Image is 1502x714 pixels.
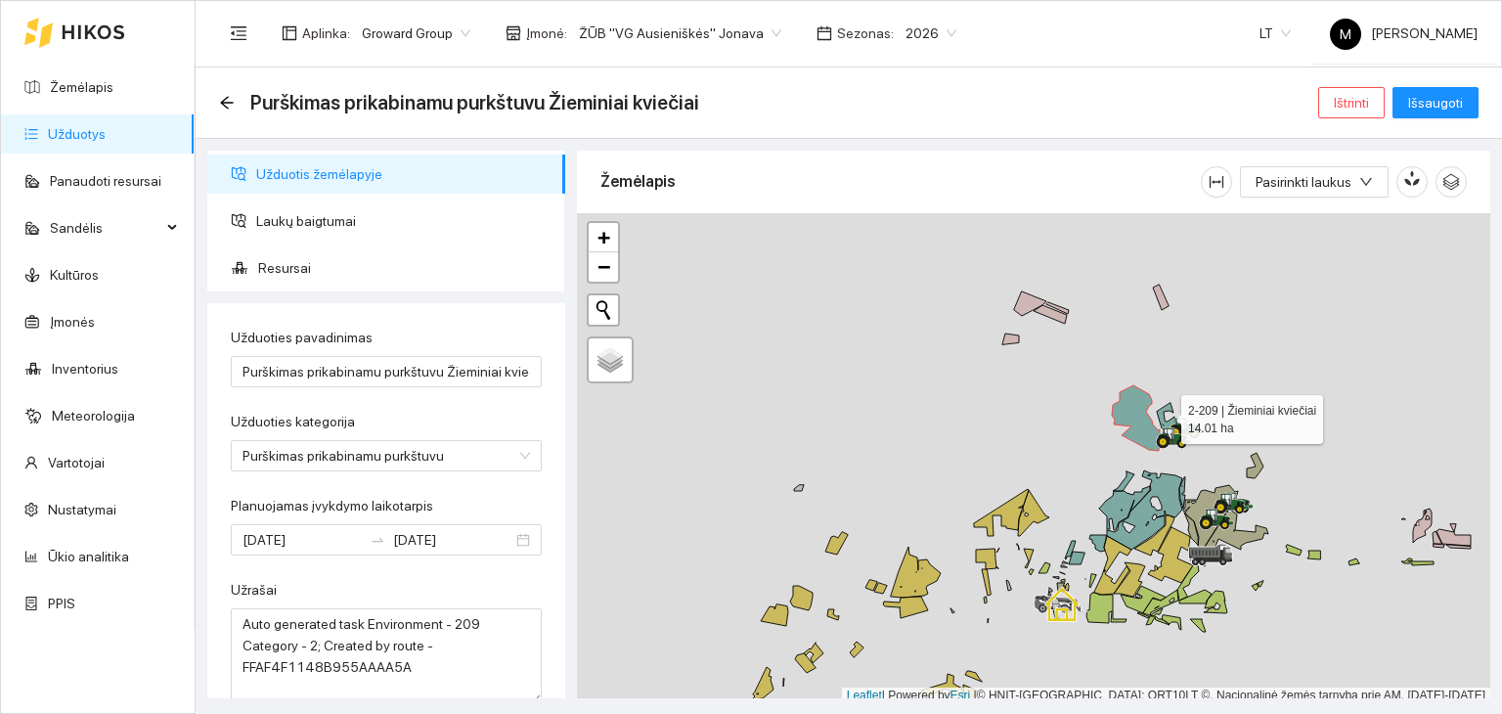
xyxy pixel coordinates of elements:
[589,223,618,252] a: Zoom in
[256,201,550,241] span: Laukų baigtumai
[256,155,550,194] span: Užduotis žemėlapyje
[250,87,699,118] span: Purškimas prikabinamu purkštuvu Žieminiai kviečiai
[231,328,373,348] label: Užduoties pavadinimas
[1408,92,1463,113] span: Išsaugoti
[50,79,113,95] a: Žemėlapis
[219,14,258,53] button: menu-fold
[1259,19,1291,48] span: LT
[589,252,618,282] a: Zoom out
[231,356,542,387] input: Užduoties pavadinimas
[1240,166,1389,198] button: Pasirinkti laukusdown
[50,208,161,247] span: Sandėlis
[393,529,512,551] input: Pabaigos data
[837,22,894,44] span: Sezonas :
[526,22,567,44] span: Įmonė :
[579,19,781,48] span: ŽŪB "VG Ausieniškės" Jonava
[231,580,277,601] label: Užrašai
[974,689,977,702] span: |
[950,689,971,702] a: Esri
[842,688,1490,704] div: | Powered by © HNIT-[GEOGRAPHIC_DATA]; ORT10LT ©, Nacionalinė žemės tarnyba prie AM, [DATE]-[DATE]
[1330,25,1478,41] span: [PERSON_NAME]
[52,361,118,377] a: Inventorius
[219,95,235,111] span: arrow-left
[243,441,530,470] span: Purškimas prikabinamu purkštuvu
[589,295,618,325] button: Initiate a new search
[243,529,362,551] input: Planuojamas įvykdymo laikotarpis
[48,596,75,611] a: PPIS
[589,338,632,381] a: Layers
[50,173,161,189] a: Panaudoti resursai
[48,549,129,564] a: Ūkio analitika
[48,502,116,517] a: Nustatymai
[219,95,235,112] div: Atgal
[1318,87,1385,118] button: Ištrinti
[302,22,350,44] span: Aplinka :
[1359,175,1373,191] span: down
[597,225,610,249] span: +
[48,126,106,142] a: Užduotys
[1392,87,1479,118] button: Išsaugoti
[231,412,355,432] label: Užduoties kategorija
[50,314,95,330] a: Įmonės
[50,267,99,283] a: Kultūros
[231,608,542,704] textarea: Užrašai
[231,496,433,516] label: Planuojamas įvykdymo laikotarpis
[600,154,1201,209] div: Žemėlapis
[48,455,105,470] a: Vartotojai
[230,24,247,42] span: menu-fold
[370,532,385,548] span: swap-right
[1340,19,1351,50] span: M
[597,254,610,279] span: −
[370,532,385,548] span: to
[817,25,832,41] span: calendar
[1256,171,1351,193] span: Pasirinkti laukus
[1201,166,1232,198] button: column-width
[847,689,882,702] a: Leaflet
[1202,174,1231,190] span: column-width
[258,248,550,288] span: Resursai
[362,19,470,48] span: Groward Group
[282,25,297,41] span: layout
[506,25,521,41] span: shop
[906,19,956,48] span: 2026
[1334,92,1369,113] span: Ištrinti
[52,408,135,424] a: Meteorologija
